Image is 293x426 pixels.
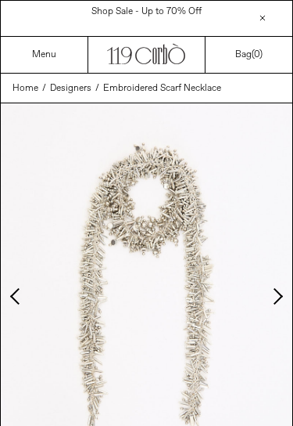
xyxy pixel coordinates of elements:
[269,288,284,304] button: Next slide
[13,81,38,96] a: Home
[50,81,91,96] a: Designers
[13,82,38,95] span: Home
[42,81,46,96] span: /
[95,81,99,96] span: /
[50,82,91,95] span: Designers
[254,49,259,61] span: 0
[9,288,24,304] button: Previous slide
[103,81,221,96] a: Embroidered Scarf Necklace
[32,49,56,61] a: Menu
[103,82,221,95] span: Embroidered Scarf Necklace
[254,49,263,61] span: )
[235,48,263,62] a: Bag()
[91,5,202,18] a: Shop Sale - Up to 70% Off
